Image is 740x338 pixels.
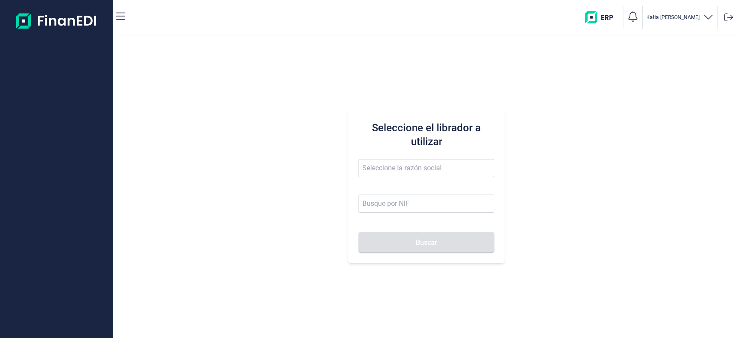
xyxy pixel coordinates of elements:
img: erp [585,11,619,23]
img: Logo de aplicación [16,7,97,35]
button: Buscar [359,232,495,253]
input: Busque por NIF [359,195,495,213]
p: Katia [PERSON_NAME] [646,14,700,21]
input: Seleccione la razón social [359,159,495,177]
button: Katia [PERSON_NAME] [646,11,714,24]
h3: Seleccione el librador a utilizar [359,121,495,149]
span: Buscar [416,239,437,246]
